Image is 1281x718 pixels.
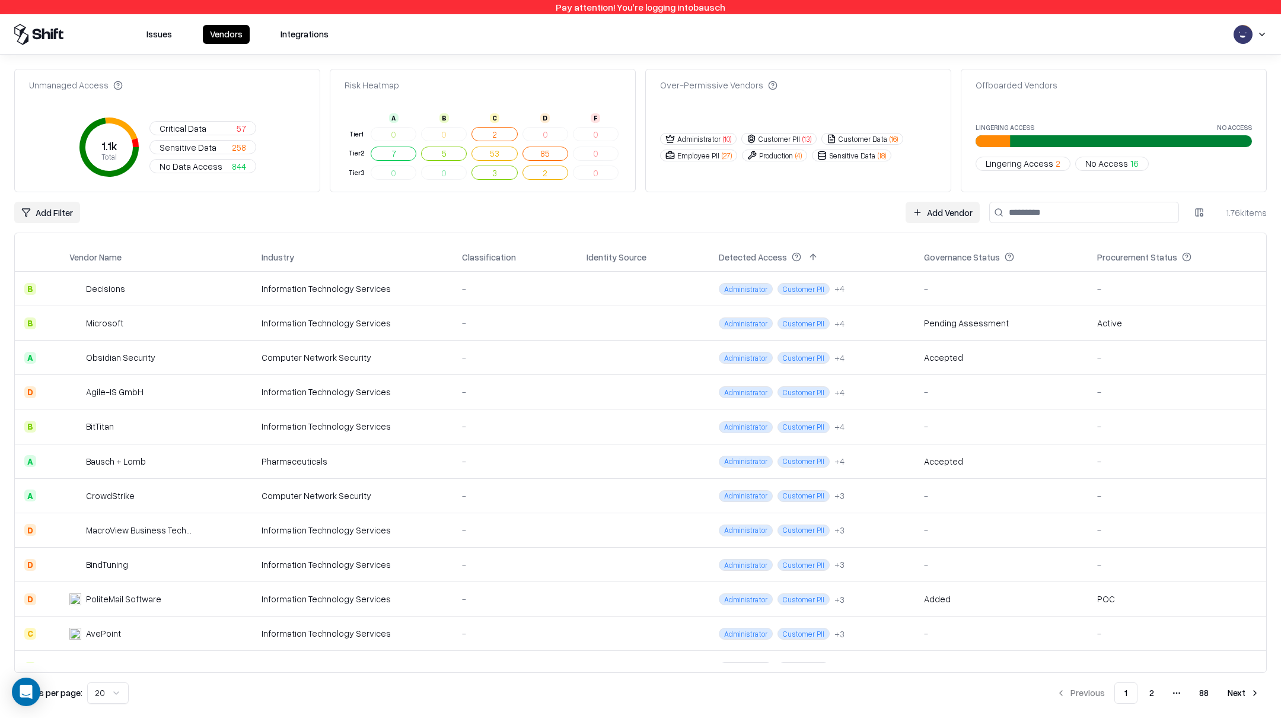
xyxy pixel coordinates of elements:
[237,122,246,135] span: 57
[878,151,886,161] span: ( 18 )
[834,352,845,364] div: + 4
[262,317,443,329] div: Information Technology Services
[86,386,144,398] div: Agile-IS GmbH
[462,662,568,674] div: -
[834,662,845,675] div: + 3
[462,386,568,398] div: -
[660,79,777,91] div: Over-Permissive Vendors
[69,352,81,364] img: Obsidian Security
[834,317,845,330] button: +4
[1219,206,1267,219] div: 1.76k items
[986,157,1053,170] span: Lingering Access
[924,317,1009,329] div: Pending Assessment
[587,281,598,293] img: entra.microsoft.com
[29,79,123,91] div: Unmanaged Access
[86,455,146,468] div: Bausch + Lomb
[262,386,443,398] div: Information Technology Services
[139,25,179,44] button: Issues
[24,628,36,640] div: C
[1088,582,1266,617] td: POC
[462,251,516,263] div: Classification
[924,490,1078,502] div: -
[587,454,598,466] img: entra.microsoft.com
[722,151,732,161] span: ( 27 )
[471,166,517,180] button: 3
[587,626,598,638] img: entra.microsoft.com
[587,419,598,431] img: entra.microsoft.com
[86,558,128,571] div: BindTuning
[540,113,550,123] div: D
[719,525,773,536] span: Administrator
[149,140,256,154] button: Sensitive Data258
[587,557,598,569] img: entra.microsoft.com
[719,628,773,640] span: Administrator
[262,662,443,674] div: Information Technology Services
[834,455,845,468] button: +4
[24,593,36,605] div: D
[262,351,443,364] div: Computer Network Security
[834,662,845,675] button: +3
[587,660,598,672] img: entra.microsoft.com
[490,113,499,123] div: C
[834,558,845,571] div: + 3
[69,628,81,640] img: AvePoint
[1114,682,1137,704] button: 1
[719,421,773,433] span: Administrator
[924,558,1078,571] div: -
[522,166,568,180] button: 2
[389,113,399,123] div: A
[812,150,891,161] button: Sensitive Data(18)
[1056,157,1060,170] span: 2
[719,456,773,468] span: Administrator
[69,490,81,501] img: CrowdStrike
[1049,682,1267,704] nav: pagination
[834,386,845,399] button: +4
[262,558,443,571] div: Information Technology Services
[24,662,36,674] div: B
[273,25,336,44] button: Integrations
[232,160,246,173] span: 844
[347,168,366,178] div: Tier 3
[834,421,845,433] button: +4
[86,490,135,502] div: CrowdStrike
[439,113,449,123] div: B
[101,152,117,161] tspan: Total
[719,386,773,398] span: Administrator
[24,317,36,329] div: B
[86,627,121,640] div: AvePoint
[1085,157,1128,170] span: No Access
[777,456,830,468] span: Customer PII
[86,317,123,329] div: Microsoft
[462,490,568,502] div: -
[160,160,222,173] span: No Data Access
[777,317,830,329] span: Customer PII
[924,627,1078,640] div: -
[86,662,145,674] div: SurveyMonkey
[976,79,1057,91] div: Offboarded Vendors
[976,124,1034,131] label: Lingering Access
[1097,524,1257,536] div: -
[1140,682,1164,704] button: 2
[834,593,845,606] button: +3
[1097,282,1257,295] div: -
[1088,306,1266,341] td: Active
[24,283,36,295] div: B
[719,593,773,605] span: Administrator
[69,524,81,536] img: MacroView Business Technology
[924,386,1078,398] div: -
[719,490,773,502] span: Administrator
[262,490,443,502] div: Computer Network Security
[719,317,773,329] span: Administrator
[262,593,443,605] div: Information Technology Services
[1217,124,1252,131] label: No Access
[719,251,787,263] div: Detected Access
[795,151,802,161] span: ( 4 )
[12,678,40,706] div: Open Intercom Messenger
[924,251,1000,263] div: Governance Status
[834,421,845,433] div: + 4
[777,352,830,364] span: Customer PII
[924,420,1078,433] div: -
[834,490,845,502] button: +3
[1130,157,1139,170] span: 16
[86,593,161,605] div: PoliteMail Software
